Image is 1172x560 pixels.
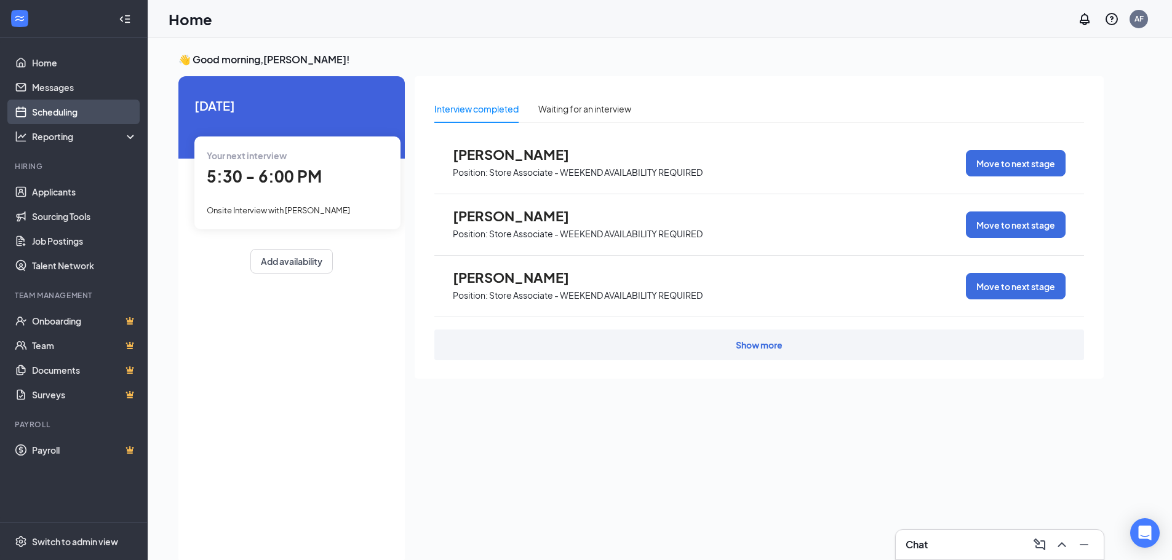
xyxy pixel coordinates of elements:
[453,167,488,178] p: Position:
[32,253,137,278] a: Talent Network
[453,208,588,224] span: [PERSON_NAME]
[32,309,137,333] a: OnboardingCrown
[32,50,137,75] a: Home
[32,130,138,143] div: Reporting
[194,96,389,115] span: [DATE]
[32,535,118,548] div: Switch to admin view
[453,228,488,240] p: Position:
[169,9,212,30] h1: Home
[1104,12,1119,26] svg: QuestionInfo
[489,228,703,240] p: Store Associate - WEEKEND AVAILABILITY REQUIRED
[1077,537,1091,552] svg: Minimize
[1054,537,1069,552] svg: ChevronUp
[15,535,27,548] svg: Settings
[1130,518,1160,548] div: Open Intercom Messenger
[966,150,1066,176] button: Move to next stage
[434,102,519,116] div: Interview completed
[966,273,1066,299] button: Move to next stage
[32,358,137,382] a: DocumentsCrown
[14,12,26,25] svg: WorkstreamLogo
[32,204,137,229] a: Sourcing Tools
[15,130,27,143] svg: Analysis
[32,333,137,358] a: TeamCrown
[32,179,137,204] a: Applicants
[1077,12,1092,26] svg: Notifications
[15,161,135,172] div: Hiring
[966,211,1066,238] button: Move to next stage
[119,13,131,25] svg: Collapse
[15,290,135,301] div: Team Management
[906,538,928,551] h3: Chat
[489,290,703,301] p: Store Associate - WEEKEND AVAILABILITY REQUIRED
[1032,537,1047,552] svg: ComposeMessage
[207,150,287,161] span: Your next interview
[736,339,783,351] div: Show more
[32,229,137,253] a: Job Postings
[489,167,703,178] p: Store Associate - WEEKEND AVAILABILITY REQUIRED
[250,249,333,274] button: Add availability
[538,102,631,116] div: Waiting for an interview
[1134,14,1144,24] div: AF
[32,100,137,124] a: Scheduling
[32,382,137,407] a: SurveysCrown
[15,419,135,430] div: Payroll
[32,75,137,100] a: Messages
[178,53,1104,66] h3: 👋 Good morning, [PERSON_NAME] !
[1052,535,1072,554] button: ChevronUp
[1074,535,1094,554] button: Minimize
[1030,535,1050,554] button: ComposeMessage
[453,146,588,162] span: [PERSON_NAME]
[453,269,588,285] span: [PERSON_NAME]
[207,166,322,186] span: 5:30 - 6:00 PM
[32,438,137,462] a: PayrollCrown
[207,205,350,215] span: Onsite Interview with [PERSON_NAME]
[453,290,488,301] p: Position:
